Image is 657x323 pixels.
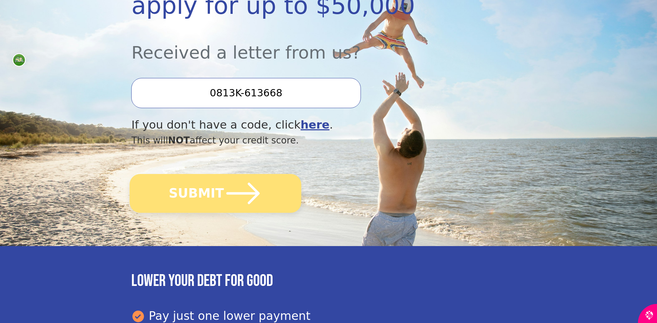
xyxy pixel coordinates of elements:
[131,133,466,147] div: This will affect your credit score.
[168,135,190,146] span: NOT
[301,118,330,131] a: here
[130,174,302,213] button: SUBMIT
[131,78,361,108] input: Enter your Offer Code:
[131,271,525,291] h3: Lower your debt for good
[131,24,466,66] div: Received a letter from us?
[131,116,466,133] div: If you don't have a code, click .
